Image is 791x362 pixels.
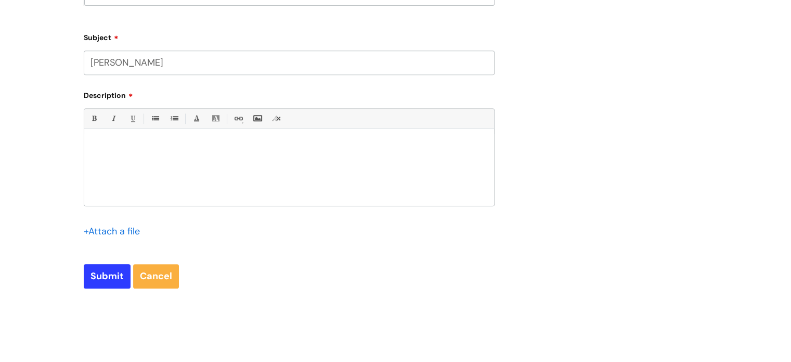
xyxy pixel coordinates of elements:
a: Font Color [190,112,203,125]
a: Underline(Ctrl-U) [126,112,139,125]
label: Description [84,88,495,100]
a: Insert Image... [251,112,264,125]
a: Remove formatting (Ctrl-\) [270,112,283,125]
a: • Unordered List (Ctrl-Shift-7) [148,112,161,125]
a: Back Color [209,112,222,125]
div: Attach a file [84,223,146,240]
a: 1. Ordered List (Ctrl-Shift-8) [167,112,180,125]
label: Subject [84,30,495,42]
a: Link [231,112,244,125]
a: Italic (Ctrl-I) [107,112,120,125]
a: Cancel [133,264,179,288]
input: Submit [84,264,131,288]
a: Bold (Ctrl-B) [87,112,100,125]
